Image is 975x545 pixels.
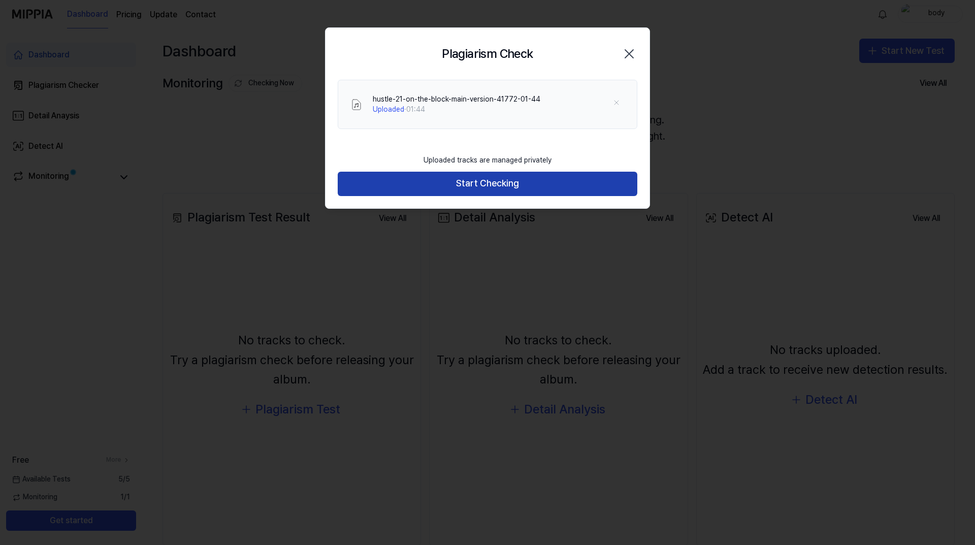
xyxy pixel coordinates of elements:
img: File Select [350,99,363,111]
div: Uploaded tracks are managed privately [417,149,558,172]
div: hustle-21-on-the-block-main-version-41772-01-44 [373,94,540,105]
div: · 01:44 [373,105,540,115]
button: Start Checking [338,172,637,196]
span: Uploaded [373,105,404,113]
h2: Plagiarism Check [442,44,533,63]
